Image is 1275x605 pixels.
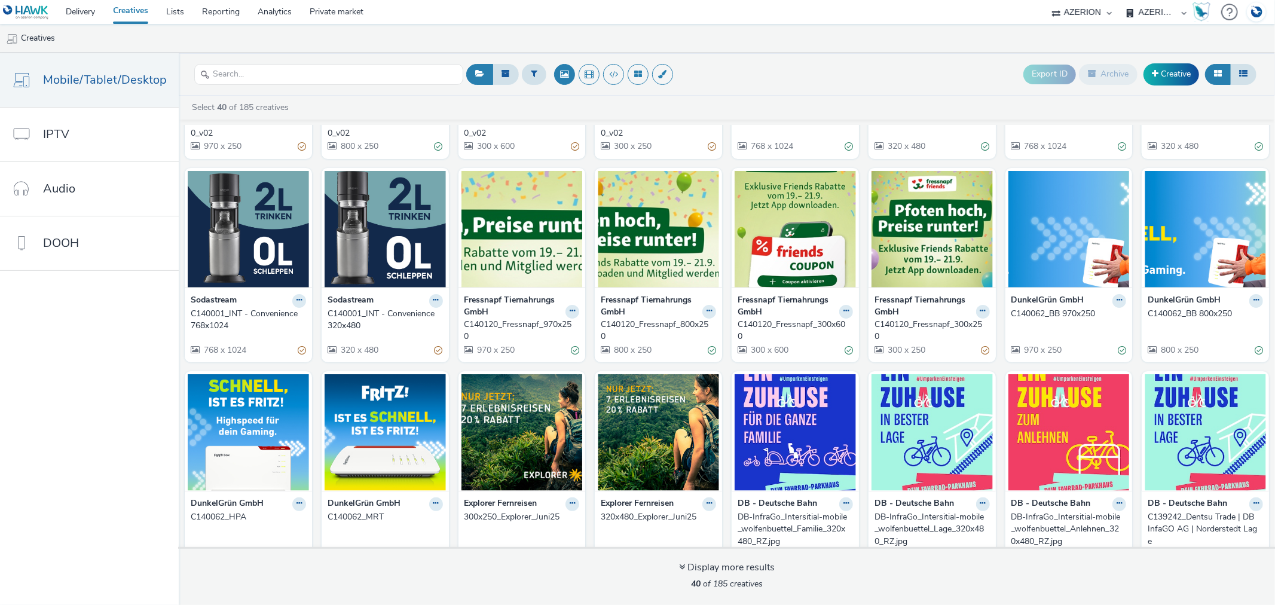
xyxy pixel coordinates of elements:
img: DB-InfraGo_Intersitial-mobile_wolfenbuettel_Anlehnen_320x480_RZ.jpg visual [1008,374,1130,491]
div: C140062_MRT [328,511,438,523]
span: 800 x 250 [613,344,652,356]
img: C139242_Dentsu Trade | DB InfaGO AG | Norderstedt Lage visual [1145,374,1266,491]
img: Account DE [1248,2,1265,22]
span: 970 x 250 [203,140,241,152]
img: C140120_Fressnapf_970x250 visual [461,171,583,288]
span: 970 x 250 [1023,344,1062,356]
img: 300x250_Explorer_Juni25 visual [461,374,583,491]
div: DB-InfraGo_Intersitial-mobile_wolfenbuettel_Anlehnen_320x480_RZ.jpg [1011,511,1122,548]
div: C140120_Fressnapf_800x250 [601,319,711,343]
span: 768 x 1024 [750,140,793,152]
a: C140062_HPA [191,511,306,523]
span: Mobile/Tablet/Desktop [43,71,167,88]
div: C140120_Fressnapf_300x600 [738,319,848,343]
strong: Sodastream [328,294,374,308]
span: 300 x 250 [613,140,652,152]
strong: Fressnapf Tiernahrungs GmbH [738,294,836,319]
div: Partially valid [982,344,990,356]
div: C140001_INT - Convenience 320x480 [328,308,438,332]
a: C140120_Fressnapf_300x600_v02 [464,115,580,139]
a: Hawk Academy [1193,2,1215,22]
img: C140062_HPA visual [188,374,309,491]
strong: DunkelGrün GmbH [1148,294,1221,308]
div: C140120_Fressnapf_300x250_v02 [601,115,711,139]
div: C140062_HPA [191,511,301,523]
strong: Explorer Fernreisen [601,497,674,511]
div: Partially valid [571,140,579,153]
a: C140120_Fressnapf_300x250_v02 [601,115,716,139]
a: C140001_INT - Convenience 320x480 [328,308,443,332]
strong: Explorer Fernreisen [464,497,537,511]
img: C140120_Fressnapf_800x250 visual [598,171,719,288]
a: Select of 185 creatives [191,102,293,113]
div: C140120_Fressnapf_970x250_v02 [191,115,301,139]
strong: DunkelGrün GmbH [191,497,264,511]
div: Display more results [679,561,775,575]
a: C140120_Fressnapf_800x250 [601,319,716,343]
strong: DB - Deutsche Bahn [1011,497,1091,511]
strong: DunkelGrün GmbH [1011,294,1084,308]
img: C140062_BB 800x250 visual [1145,171,1266,288]
a: C140120_Fressnapf_300x600 [738,319,853,343]
div: Partially valid [708,140,716,153]
img: C140062_MRT visual [325,374,446,491]
div: C140062_BB 970x250 [1011,308,1122,320]
a: C140062_BB 970x250 [1011,308,1127,320]
img: undefined Logo [3,5,49,20]
div: C140062_BB 800x250 [1148,308,1258,320]
div: DB-InfraGo_Intersitial-mobile_wolfenbuettel_Familie_320x480_RZ.jpg [738,511,848,548]
span: 800 x 250 [1160,344,1198,356]
img: C140001_INT - Convenience 320x480 visual [325,171,446,288]
span: 300 x 600 [476,140,515,152]
input: Search... [194,64,463,85]
div: C140120_Fressnapf_300x600_v02 [464,115,575,139]
img: C140062_BB 970x250 visual [1008,171,1130,288]
a: DB-InfraGo_Intersitial-mobile_wolfenbuettel_Familie_320x480_RZ.jpg [738,511,853,548]
strong: DB - Deutsche Bahn [738,497,817,511]
a: C140120_Fressnapf_970x250 [464,319,580,343]
a: DB-InfraGo_Intersitial-mobile_wolfenbuettel_Anlehnen_320x480_RZ.jpg [1011,511,1127,548]
a: 300x250_Explorer_Juni25 [464,511,580,523]
img: C140120_Fressnapf_300x600 visual [735,171,856,288]
strong: DB - Deutsche Bahn [1148,497,1227,511]
button: Grid [1205,64,1231,84]
div: C139242_Dentsu Trade | DB InfaGO AG | Norderstedt Lage [1148,511,1258,548]
img: C140001_INT - Convenience 768x1024 visual [188,171,309,288]
span: of 185 creatives [691,578,763,589]
strong: DunkelGrün GmbH [328,497,400,511]
strong: Sodastream [191,294,237,308]
strong: Fressnapf Tiernahrungs GmbH [875,294,973,319]
div: Valid [571,344,579,356]
strong: DB - Deutsche Bahn [875,497,954,511]
div: DB-InfraGo_Intersitial-mobile_wolfenbuettel_Lage_320x480_RZ.jpg [875,511,985,548]
div: Valid [435,140,443,153]
a: 320x480_Explorer_Juni25 [601,511,716,523]
a: Creative [1143,63,1199,85]
span: Audio [43,180,75,197]
span: IPTV [43,126,69,143]
span: 320 x 480 [340,344,378,356]
a: C140120_Fressnapf_970x250_v02 [191,115,306,139]
div: 300x250_Explorer_Juni25 [464,511,575,523]
button: Table [1230,64,1256,84]
a: C139242_Dentsu Trade | DB InfaGO AG | Norderstedt Lage [1148,511,1263,548]
div: Valid [1118,344,1126,356]
div: C140120_Fressnapf_300x250 [875,319,985,343]
span: 320 x 480 [1160,140,1198,152]
span: 300 x 250 [886,344,925,356]
img: DB-InfraGo_Intersitial-mobile_wolfenbuettel_Familie_320x480_RZ.jpg visual [735,374,856,491]
span: 300 x 600 [750,344,788,356]
span: 320 x 480 [886,140,925,152]
a: C140120_Fressnapf_800x250_v02 [328,115,443,139]
div: Valid [708,344,716,356]
div: Partially valid [298,344,306,356]
img: mobile [6,33,18,45]
strong: 40 [217,102,227,113]
div: Partially valid [298,140,306,153]
span: 800 x 250 [340,140,378,152]
strong: Fressnapf Tiernahrungs GmbH [464,294,563,319]
img: Hawk Academy [1193,2,1210,22]
div: C140120_Fressnapf_800x250_v02 [328,115,438,139]
strong: Fressnapf Tiernahrungs GmbH [601,294,699,319]
div: Partially valid [435,344,443,356]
